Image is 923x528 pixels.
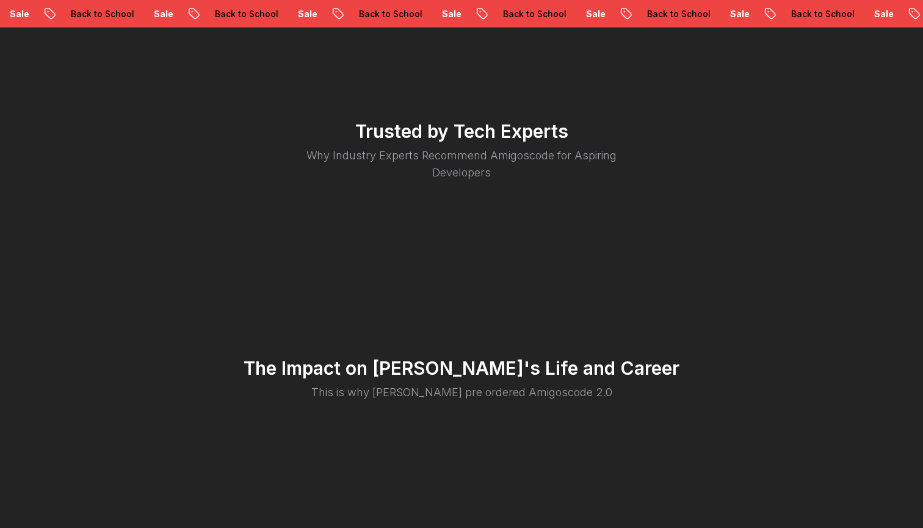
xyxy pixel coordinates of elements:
[95,357,828,379] h2: The Impact on [PERSON_NAME]'s Life and Career
[863,8,902,20] p: Sale
[286,147,637,181] p: Why Industry Experts Recommend Amigoscode for Aspiring Developers
[347,8,430,20] p: Back to School
[491,8,574,20] p: Back to School
[780,8,863,20] p: Back to School
[95,120,828,142] h2: Trusted by Tech Experts
[59,8,142,20] p: Back to School
[142,8,181,20] p: Sale
[286,8,325,20] p: Sale
[430,8,469,20] p: Sale
[286,384,637,401] p: This is why [PERSON_NAME] pre ordered Amigoscode 2.0
[203,8,286,20] p: Back to School
[718,8,758,20] p: Sale
[635,8,718,20] p: Back to School
[574,8,614,20] p: Sale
